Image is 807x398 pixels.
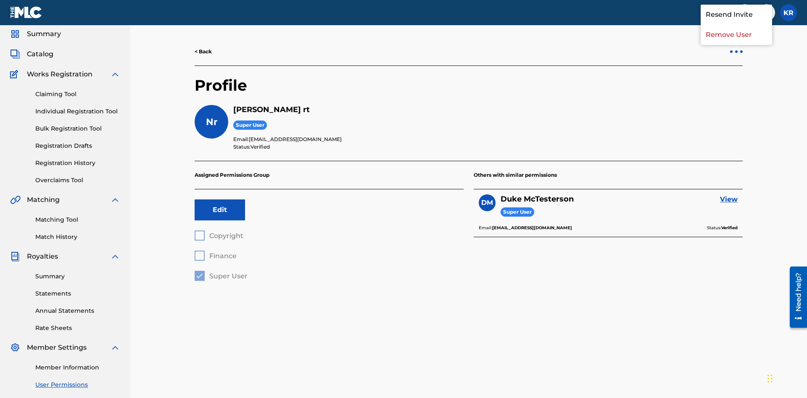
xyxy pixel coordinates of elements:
[783,263,807,332] iframe: Resource Center
[249,136,342,142] span: [EMAIL_ADDRESS][DOMAIN_NAME]
[501,194,574,204] h5: Duke McTesterson
[195,76,743,105] h2: Profile
[110,251,120,262] img: expand
[35,107,120,116] a: Individual Registration Tool
[780,4,797,21] div: User Menu
[35,159,120,168] a: Registration History
[35,324,120,333] a: Rate Sheets
[35,233,120,241] a: Match History
[492,225,572,230] b: [EMAIL_ADDRESS][DOMAIN_NAME]
[501,207,534,217] span: Super User
[35,141,120,150] a: Registration Drafts
[479,224,572,232] p: Email:
[27,251,58,262] span: Royalties
[10,69,21,79] img: Works Registration
[35,289,120,298] a: Statements
[206,116,217,128] span: Nr
[707,224,738,232] p: Status:
[35,363,120,372] a: Member Information
[233,120,267,130] span: Super User
[195,161,464,189] p: Assigned Permissions Group
[27,49,53,59] span: Catalog
[195,199,245,220] button: Edit
[27,195,60,205] span: Matching
[27,69,92,79] span: Works Registration
[701,5,772,25] p: Resend Invite
[35,124,120,133] a: Bulk Registration Tool
[233,105,743,115] h5: Nicole rt
[110,69,120,79] img: expand
[701,25,772,45] p: Remove User
[10,29,61,39] a: SummarySummary
[110,343,120,353] img: expand
[10,49,53,59] a: CatalogCatalog
[35,90,120,99] a: Claiming Tool
[721,225,738,230] b: Verified
[10,251,20,262] img: Royalties
[195,48,212,55] a: < Back
[35,176,120,185] a: Overclaims Tool
[736,4,753,21] a: Public Search
[233,136,743,143] p: Email:
[481,198,493,208] span: DM
[720,194,738,204] a: View
[10,195,21,205] img: Matching
[35,306,120,315] a: Annual Statements
[758,4,775,21] div: Help
[10,49,20,59] img: Catalog
[35,272,120,281] a: Summary
[767,366,773,391] div: Drag
[474,161,743,189] p: Others with similar permissions
[27,29,61,39] span: Summary
[27,343,87,353] span: Member Settings
[233,143,743,151] p: Status:
[10,6,42,18] img: MLC Logo
[765,358,807,398] iframe: Chat Widget
[35,215,120,224] a: Matching Tool
[110,195,120,205] img: expand
[10,343,20,353] img: Member Settings
[10,29,20,39] img: Summary
[35,380,120,389] a: User Permissions
[251,144,270,150] span: Verified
